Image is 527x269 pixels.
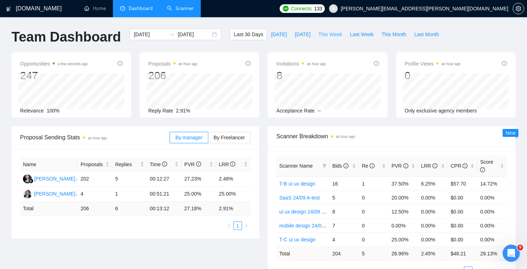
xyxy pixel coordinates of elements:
span: By Freelancer [214,135,245,140]
td: 00:51:21 [147,187,181,202]
a: YH[PERSON_NAME] [23,191,75,196]
button: left [225,221,233,230]
span: Relevance [20,108,44,114]
img: logo [6,3,11,15]
a: SaaS 24/09 A-test [279,195,320,201]
td: 0 [359,205,389,218]
td: 202 [78,172,112,187]
span: info-circle [432,163,437,168]
button: [DATE] [291,29,314,40]
td: 0.00% [418,218,448,232]
button: [DATE] [267,29,291,40]
td: 25.00% [216,187,251,202]
td: 27.23% [181,172,216,187]
td: $0.00 [448,218,478,232]
td: 25.00% [389,232,418,246]
span: PVR [391,163,408,169]
img: gigradar-bm.png [28,178,33,183]
td: 29.13 % [477,246,507,260]
span: Proposal Sending Stats [20,133,170,142]
span: 2.91% [176,108,190,114]
td: 2.48% [216,172,251,187]
span: Acceptance Rate [276,108,315,114]
span: info-circle [118,61,123,66]
td: 2.91 % [216,202,251,216]
td: $0.00 [448,191,478,205]
a: homeHome [84,5,106,11]
span: By manager [175,135,202,140]
span: Only exclusive agency members [405,108,477,114]
td: Total [276,246,329,260]
td: 0.00% [477,191,507,205]
span: filter [322,164,327,168]
td: 5 [329,191,359,205]
span: info-circle [502,61,507,66]
time: an hour ago [336,135,355,139]
span: Reply Rate [148,108,173,114]
li: 1 [233,221,242,230]
span: Bids [332,163,348,169]
span: Opportunities [20,59,88,68]
td: $57.70 [448,177,478,191]
time: an hour ago [179,62,198,66]
span: [DATE] [295,30,310,38]
td: $0.00 [448,205,478,218]
span: -- [318,108,321,114]
span: info-circle [462,163,467,168]
span: CPR [451,163,467,169]
img: YH [23,189,32,198]
td: 0 [359,232,389,246]
button: setting [513,3,524,14]
span: setting [513,6,524,11]
a: T-C ui ux design [279,237,315,242]
span: info-circle [480,167,485,172]
td: 00:12:27 [147,172,181,187]
td: 0 [359,218,389,232]
span: Proposals [81,160,104,168]
td: 0.00% [418,191,448,205]
th: Proposals [78,158,112,172]
a: RS[PERSON_NAME] [23,176,75,181]
td: 27.18 % [181,202,216,216]
span: LRR [219,162,236,167]
th: Name [20,158,78,172]
a: T-B ui ux design [279,181,315,187]
span: info-circle [246,61,251,66]
h1: Team Dashboard [11,29,121,45]
span: Last Month [414,30,439,38]
li: Previous Page [225,221,233,230]
time: an hour ago [307,62,326,66]
td: 12.50% [389,205,418,218]
span: PVR [184,162,201,167]
td: 14.72% [477,177,507,191]
span: info-circle [162,162,167,167]
td: 20.00% [389,191,418,205]
td: 0.00% [477,218,507,232]
td: $0.00 [448,232,478,246]
li: Next Page [242,221,251,230]
span: info-circle [403,163,408,168]
span: New [505,130,516,136]
time: a few seconds ago [58,62,87,66]
span: Scanner Name [279,163,313,169]
button: Last 30 Days [230,29,267,40]
span: filter [321,160,328,171]
span: info-circle [196,162,201,167]
span: right [244,224,248,228]
div: 247 [20,69,88,82]
span: 133 [314,5,322,13]
img: upwork-logo.png [283,6,289,11]
span: This Month [381,30,406,38]
span: 100% [47,108,60,114]
span: Invitations [276,59,326,68]
td: 1 [112,187,147,202]
button: This Month [378,29,410,40]
div: 8 [276,69,326,82]
span: user [331,6,336,11]
td: 0 [359,191,389,205]
td: 1 [359,177,389,191]
td: 00:13:12 [147,202,181,216]
iframe: Intercom live chat [503,245,520,262]
div: 0 [405,69,461,82]
span: to [169,32,175,37]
